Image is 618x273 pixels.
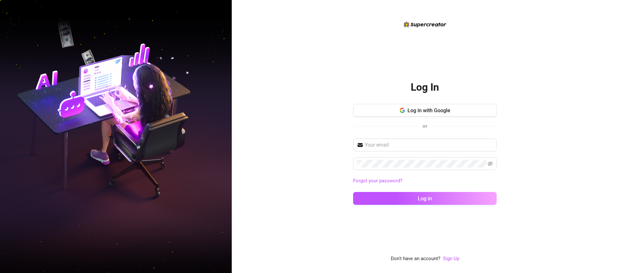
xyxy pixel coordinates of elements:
a: Forgot your password? [353,177,497,185]
span: Don't have an account? [391,255,440,263]
a: Sign Up [443,256,459,261]
button: Log in [353,192,497,205]
img: logo-BBDzfeDw.svg [404,22,446,27]
span: or [423,123,427,129]
span: Log in [418,196,432,202]
span: Log in with Google [407,107,450,114]
button: Log in with Google [353,104,497,117]
input: Your email [365,141,493,149]
span: eye-invisible [488,161,493,166]
h2: Log In [411,81,439,94]
a: Forgot your password? [353,178,402,184]
a: Sign Up [443,255,459,263]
